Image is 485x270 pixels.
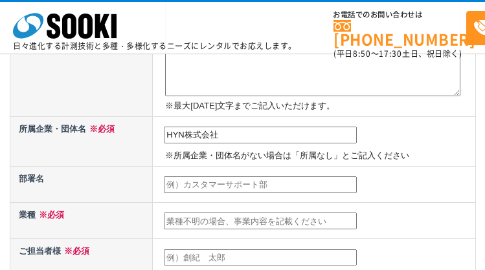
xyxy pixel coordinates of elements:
input: 業種不明の場合、事業内容を記載ください [164,213,357,229]
input: 例）創紀 太郎 [164,249,357,266]
p: 日々進化する計測技術と多種・多様化するニーズにレンタルでお応えします。 [13,42,297,50]
p: ※所属企業・団体名がない場合は「所属なし」とご記入ください [165,149,472,163]
th: 業種 [10,202,153,238]
th: 部署名 [10,166,153,202]
input: 例）カスタマーサポート部 [164,176,357,193]
span: 8:50 [353,48,371,59]
p: ※最大[DATE]文字までご記入いただけます。 [165,99,472,113]
span: お電話でのお問い合わせは [333,11,466,19]
span: ※必須 [61,246,89,256]
input: 例）株式会社ソーキ [164,127,357,143]
span: (平日 ～ 土日、祝日除く) [333,48,462,59]
a: [PHONE_NUMBER] [333,20,466,47]
span: 17:30 [379,48,402,59]
span: ※必須 [36,210,64,220]
span: ※必須 [86,124,115,134]
th: 所属企業・団体名 [10,116,153,166]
